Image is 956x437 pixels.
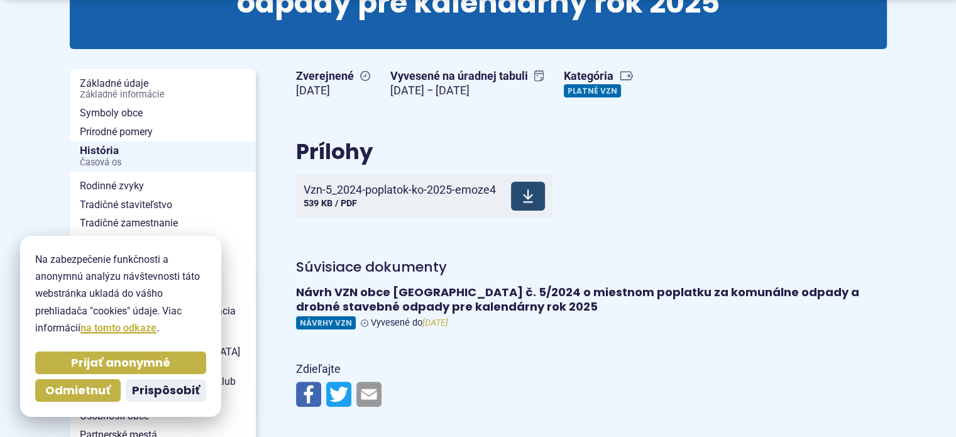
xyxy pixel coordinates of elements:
[80,158,246,168] span: Časová os
[296,360,887,379] p: Zdieľajte
[296,174,552,218] a: Vzn-5_2024-poplatok-ko-2025-emoze4 539 KB / PDF
[304,198,357,209] span: 539 KB / PDF
[296,84,370,98] figcaption: [DATE]
[564,69,634,84] span: Kategória
[296,285,887,329] a: Návrh VZN obce [GEOGRAPHIC_DATA] č. 5/2024 o miestnom poplatku za komunálne odpady a drobné stave...
[126,379,206,402] button: Prispôsobiť
[70,141,256,172] a: HistóriaČasová os
[45,384,111,398] span: Odmietnuť
[390,84,544,98] figcaption: [DATE] − [DATE]
[70,233,256,252] a: Tradičný odev
[296,258,742,276] h4: Súvisiace dokumenty
[71,356,170,370] span: Prijať anonymné
[80,90,246,100] span: Základné informácie
[304,184,496,196] span: Vzn-5_2024-poplatok-ko-2025-emoze4
[70,177,256,196] a: Rodinné zvyky
[80,177,246,196] span: Rodinné zvyky
[132,384,200,398] span: Prispôsobiť
[296,382,321,407] img: Zdieľať na Facebooku
[390,69,544,84] span: Vyvesené na úradnej tabuli
[80,74,246,104] span: Základné údaje
[35,351,206,374] button: Prijať anonymné
[80,233,246,252] span: Tradičný odev
[296,285,887,314] h4: Návrh VZN obce [GEOGRAPHIC_DATA] č. 5/2024 o miestnom poplatku za komunálne odpady a drobné stave...
[35,251,206,336] p: Na zabezpečenie funkčnosti a anonymnú analýzu návštevnosti táto webstránka ukladá do vášho prehli...
[356,382,382,407] img: Zdieľať e-mailom
[70,214,256,233] a: Tradičné zamestnanie
[35,379,121,402] button: Odmietnuť
[80,141,246,172] span: História
[80,322,157,334] a: na tomto odkaze
[564,84,621,97] a: Platné VZN
[70,104,256,123] a: Symboly obce
[80,214,246,233] span: Tradičné zamestnanie
[80,104,246,123] span: Symboly obce
[326,382,351,407] img: Zdieľať na Twitteri
[70,123,256,141] a: Prírodné pomery
[296,69,370,84] span: Zverejnené
[80,196,246,214] span: Tradičné staviteľstvo
[70,74,256,104] a: Základné údajeZákladné informácie
[296,140,742,163] h2: Prílohy
[70,196,256,214] a: Tradičné staviteľstvo
[80,123,246,141] span: Prírodné pomery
